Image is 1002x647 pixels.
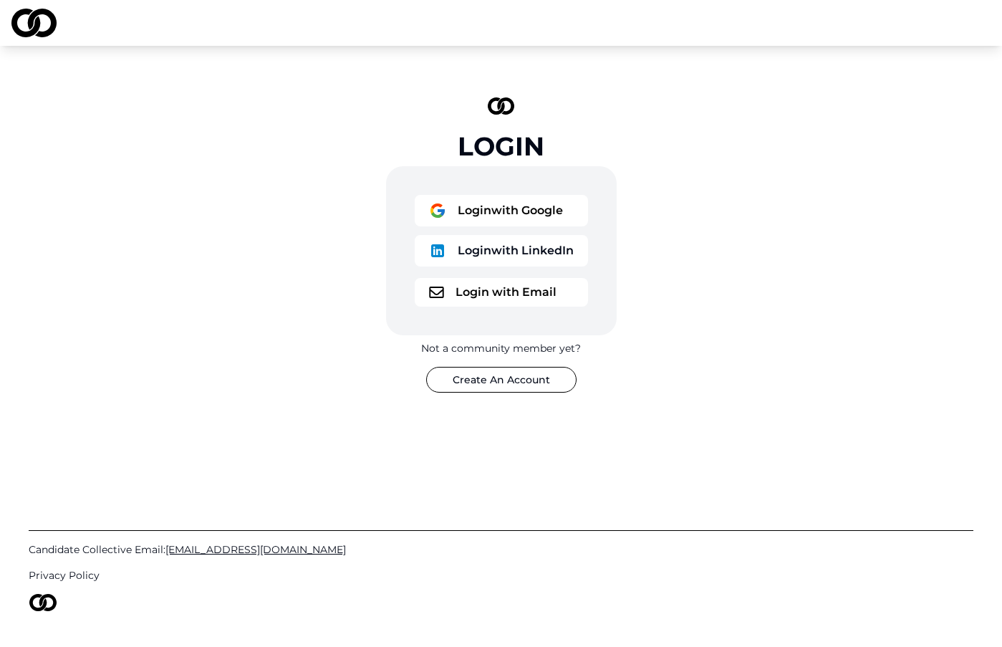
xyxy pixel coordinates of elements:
img: logo [429,287,444,298]
img: logo [488,97,515,115]
div: Not a community member yet? [421,341,581,355]
img: logo [429,202,446,219]
span: [EMAIL_ADDRESS][DOMAIN_NAME] [165,543,346,556]
a: Candidate Collective Email:[EMAIL_ADDRESS][DOMAIN_NAME] [29,542,973,557]
div: Login [458,132,544,160]
a: Privacy Policy [29,568,973,583]
button: logoLoginwith Google [415,195,588,226]
img: logo [29,594,57,611]
button: logoLogin with Email [415,278,588,307]
img: logo [429,242,446,259]
img: logo [11,9,57,37]
button: logoLoginwith LinkedIn [415,235,588,267]
button: Create An Account [426,367,577,393]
